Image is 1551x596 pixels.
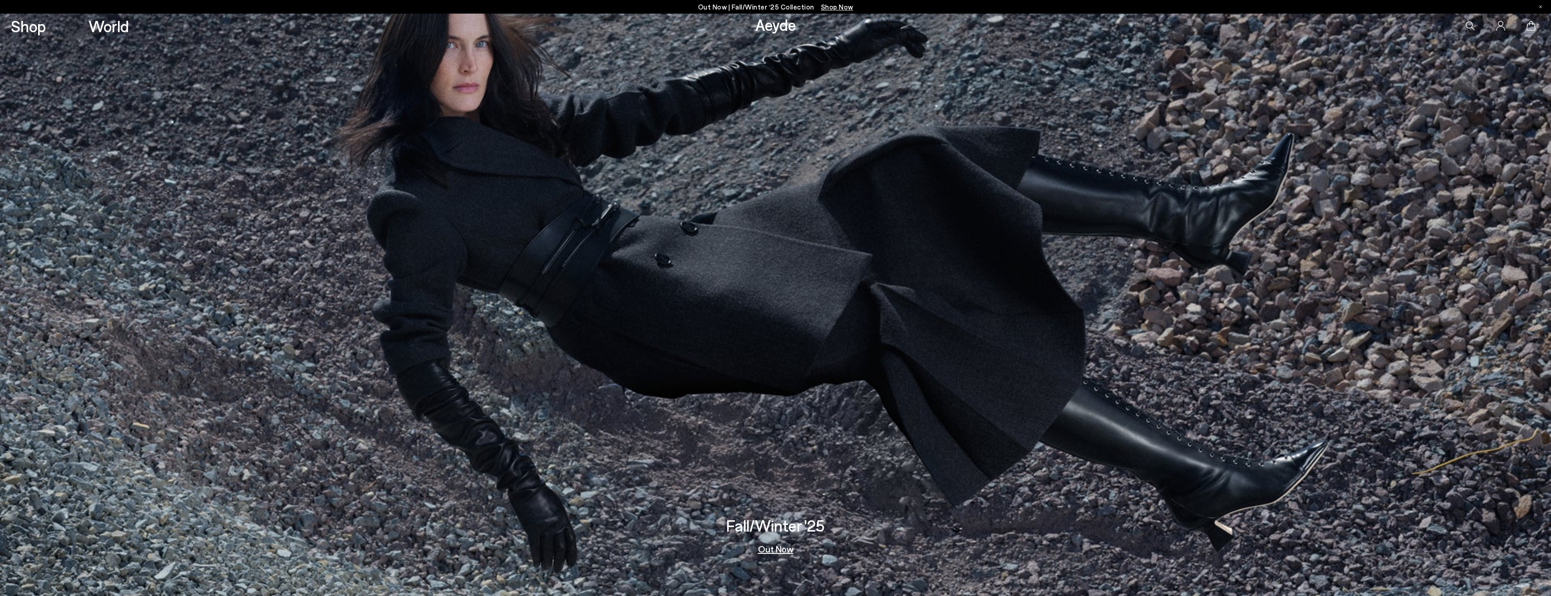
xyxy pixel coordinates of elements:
[1536,24,1540,29] span: 0
[11,18,46,34] a: Shop
[821,3,853,11] span: Navigate to /collections/new-in
[755,15,796,34] a: Aeyde
[726,518,825,533] h3: Fall/Winter '25
[758,544,793,553] a: Out Now
[1526,21,1536,31] a: 0
[89,18,129,34] a: World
